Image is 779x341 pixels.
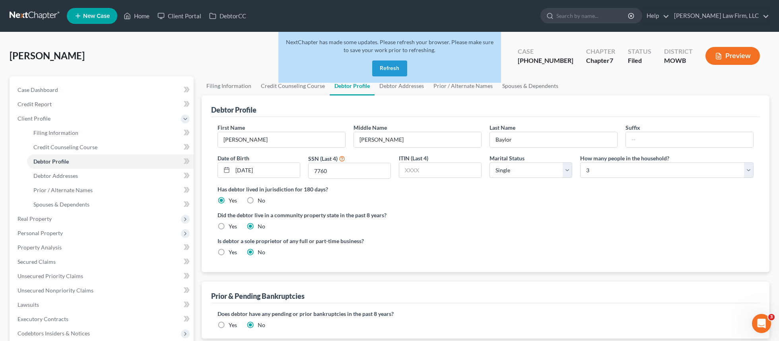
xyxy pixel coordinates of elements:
div: MOWB [664,56,693,65]
input: -- [626,132,753,147]
span: New Case [83,13,110,19]
input: M.I [354,132,481,147]
button: Refresh [372,60,407,76]
label: Yes [229,197,237,205]
input: Search by name... [556,8,629,23]
label: Yes [229,248,237,256]
span: Case Dashboard [17,86,58,93]
a: Client Portal [153,9,205,23]
a: Help [643,9,669,23]
span: Personal Property [17,230,63,236]
label: No [258,248,265,256]
input: -- [490,132,617,147]
span: Property Analysis [17,244,62,251]
span: Secured Claims [17,258,56,265]
a: Property Analysis [11,240,194,255]
button: Preview [705,47,760,65]
span: NextChapter has made some updates. Please refresh your browser. Please make sure to save your wor... [286,39,493,53]
a: Unsecured Priority Claims [11,269,194,283]
a: Executory Contracts [11,312,194,326]
input: XXXX [309,163,390,178]
label: How many people in the household? [580,154,669,162]
span: Prior / Alternate Names [33,187,93,193]
label: Yes [229,222,237,230]
label: No [258,222,265,230]
span: [PERSON_NAME] [10,50,85,61]
div: Prior & Pending Bankruptcies [211,291,305,301]
span: Filing Information [33,129,78,136]
a: Debtor Profile [27,154,194,169]
label: SSN (Last 4) [308,154,338,163]
div: Chapter [586,56,615,65]
label: Suffix [626,123,640,132]
span: Credit Counseling Course [33,144,97,150]
span: 3 [768,314,775,320]
a: Case Dashboard [11,83,194,97]
div: Status [628,47,651,56]
a: Credit Counseling Course [256,76,330,95]
a: Lawsuits [11,298,194,312]
label: ITIN (Last 4) [399,154,428,162]
div: [PHONE_NUMBER] [518,56,573,65]
label: First Name [218,123,245,132]
span: 7 [610,57,613,64]
a: DebtorCC [205,9,250,23]
a: Spouses & Dependents [497,76,563,95]
input: XXXX [399,163,481,178]
label: Is debtor a sole proprietor of any full or part-time business? [218,237,482,245]
span: Debtor Profile [33,158,69,165]
label: Did the debtor live in a community property state in the past 8 years? [218,211,754,219]
a: Credit Report [11,97,194,111]
div: District [664,47,693,56]
span: Codebtors Insiders & Notices [17,330,90,337]
span: Debtor Addresses [33,172,78,179]
label: Middle Name [354,123,387,132]
a: Prior / Alternate Names [27,183,194,197]
a: Credit Counseling Course [27,140,194,154]
span: Credit Report [17,101,52,107]
span: Unsecured Priority Claims [17,273,83,279]
label: Does debtor have any pending or prior bankruptcies in the past 8 years? [218,310,754,318]
span: Real Property [17,215,52,222]
a: Home [120,9,153,23]
label: No [258,321,265,329]
span: Executory Contracts [17,316,68,322]
label: Date of Birth [218,154,249,162]
div: Debtor Profile [211,105,256,115]
iframe: Intercom live chat [752,314,771,333]
div: Filed [628,56,651,65]
label: Has debtor lived in jurisdiction for 180 days? [218,185,754,193]
label: Last Name [490,123,515,132]
span: Spouses & Dependents [33,201,89,208]
label: No [258,197,265,205]
a: Filing Information [27,126,194,140]
label: Marital Status [490,154,525,162]
span: Client Profile [17,115,51,122]
div: Chapter [586,47,615,56]
div: Case [518,47,573,56]
input: MM/DD/YYYY [233,163,300,178]
a: [PERSON_NAME] Law Firm, LLC [670,9,769,23]
span: Lawsuits [17,301,39,308]
a: Debtor Addresses [27,169,194,183]
a: Secured Claims [11,255,194,269]
a: Unsecured Nonpriority Claims [11,283,194,298]
span: Unsecured Nonpriority Claims [17,287,93,294]
input: -- [218,132,345,147]
label: Yes [229,321,237,329]
a: Filing Information [202,76,256,95]
a: Spouses & Dependents [27,197,194,212]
